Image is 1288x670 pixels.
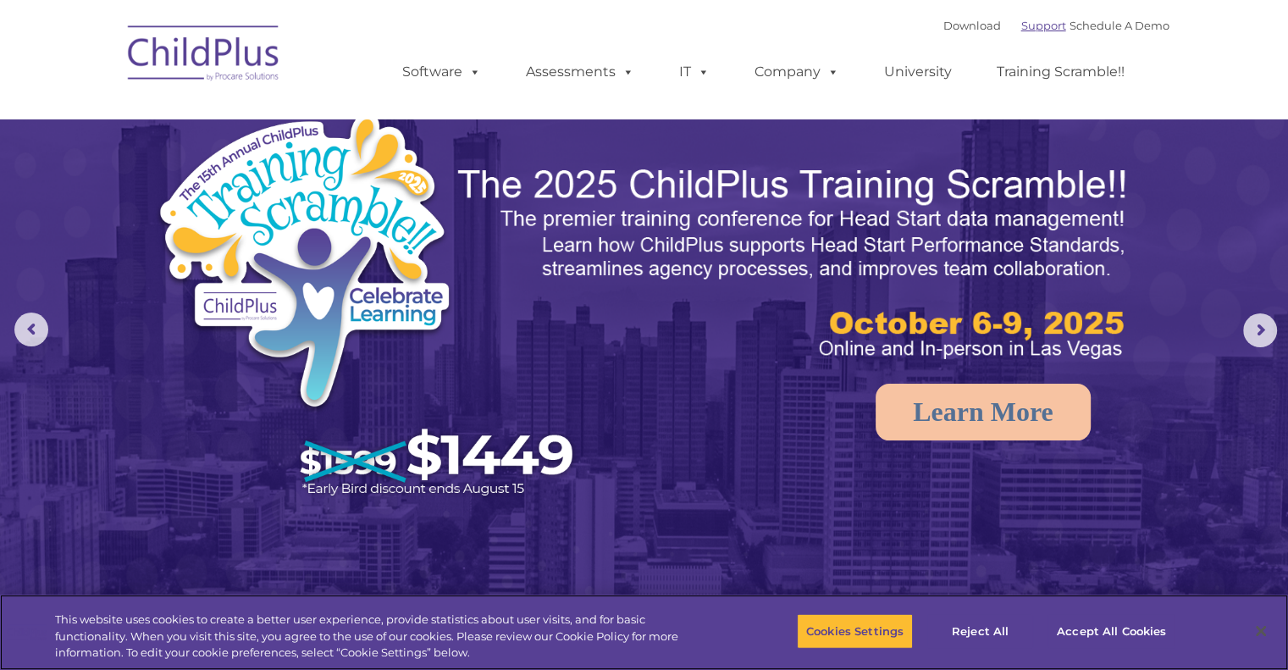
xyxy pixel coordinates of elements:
[943,19,1169,32] font: |
[738,55,856,89] a: Company
[385,55,498,89] a: Software
[867,55,969,89] a: University
[119,14,289,98] img: ChildPlus by Procare Solutions
[1242,612,1280,650] button: Close
[797,613,913,649] button: Cookies Settings
[927,613,1033,649] button: Reject All
[943,19,1001,32] a: Download
[1070,19,1169,32] a: Schedule A Demo
[235,112,287,125] span: Last name
[662,55,727,89] a: IT
[980,55,1142,89] a: Training Scramble!!
[1021,19,1066,32] a: Support
[235,181,307,194] span: Phone number
[509,55,651,89] a: Assessments
[55,612,709,662] div: This website uses cookies to create a better user experience, provide statistics about user visit...
[1048,613,1175,649] button: Accept All Cookies
[876,384,1091,440] a: Learn More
